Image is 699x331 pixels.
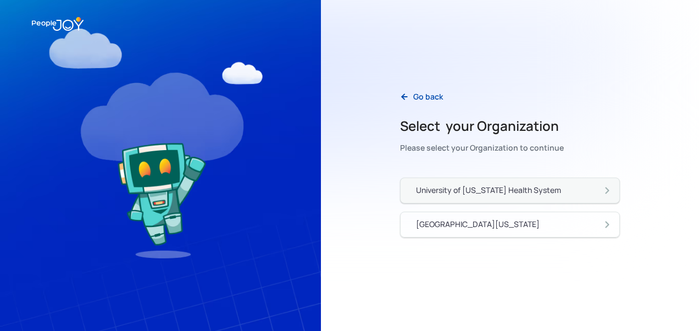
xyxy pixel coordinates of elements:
a: University of [US_STATE] Health System [400,178,620,203]
div: Go back [413,91,443,102]
h2: Select your Organization [400,117,564,135]
div: University of [US_STATE] Health System [416,185,561,196]
a: Go back [391,86,452,108]
div: Please select your Organization to continue [400,140,564,156]
a: [GEOGRAPHIC_DATA][US_STATE] [400,212,620,238]
div: [GEOGRAPHIC_DATA][US_STATE] [416,219,540,230]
